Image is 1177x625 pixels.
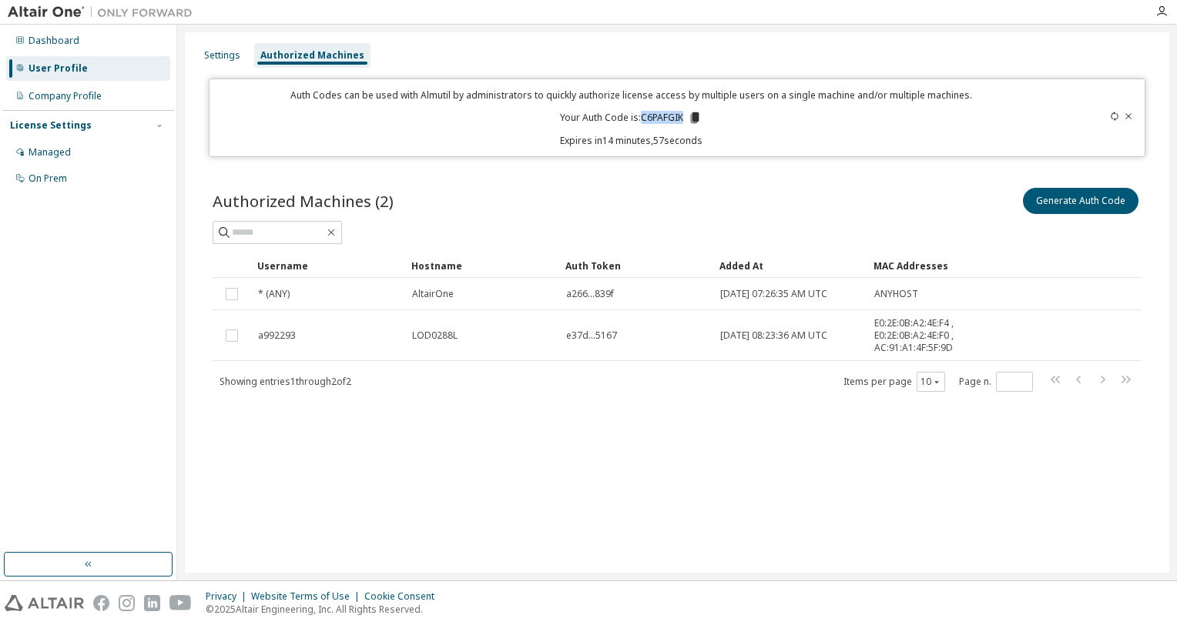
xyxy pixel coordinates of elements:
div: Hostname [411,253,553,278]
span: [DATE] 08:23:36 AM UTC [720,329,827,342]
span: a992293 [258,329,296,342]
button: 10 [920,376,941,388]
span: AltairOne [412,288,454,300]
img: facebook.svg [93,595,109,611]
div: Company Profile [29,90,102,102]
span: Showing entries 1 through 2 of 2 [220,375,351,388]
span: a266...839f [566,288,614,300]
button: Generate Auth Code [1023,188,1138,214]
img: altair_logo.svg [5,595,84,611]
div: Authorized Machines [260,49,364,62]
span: e37d...5167 [566,329,617,342]
span: E0:2E:0B:A2:4E:F4 , E0:2E:0B:A2:4E:F0 , AC:91:A1:4F:5F:9D [874,317,984,354]
span: LOD0288L [412,329,458,342]
div: Username [257,253,399,278]
div: Privacy [206,590,251,603]
div: Auth Token [565,253,707,278]
div: Settings [204,49,240,62]
div: Dashboard [29,35,79,47]
span: * (ANY) [258,288,290,300]
img: youtube.svg [169,595,192,611]
div: User Profile [29,62,88,75]
img: instagram.svg [119,595,135,611]
span: ANYHOST [874,288,918,300]
span: [DATE] 07:26:35 AM UTC [720,288,827,300]
div: MAC Addresses [874,253,984,278]
div: Website Terms of Use [251,590,364,603]
span: Items per page [843,372,945,392]
div: On Prem [29,172,67,185]
img: linkedin.svg [144,595,160,611]
div: Added At [719,253,861,278]
div: License Settings [10,119,92,132]
p: © 2025 Altair Engineering, Inc. All Rights Reserved. [206,603,444,616]
span: Authorized Machines (2) [213,190,394,212]
div: Cookie Consent [364,590,444,603]
span: Page n. [959,372,1033,392]
p: Expires in 14 minutes, 57 seconds [219,134,1044,147]
p: Your Auth Code is: C6PAFGIK [560,111,702,125]
div: Managed [29,146,71,159]
img: Altair One [8,5,200,20]
p: Auth Codes can be used with Almutil by administrators to quickly authorize license access by mult... [219,89,1044,102]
